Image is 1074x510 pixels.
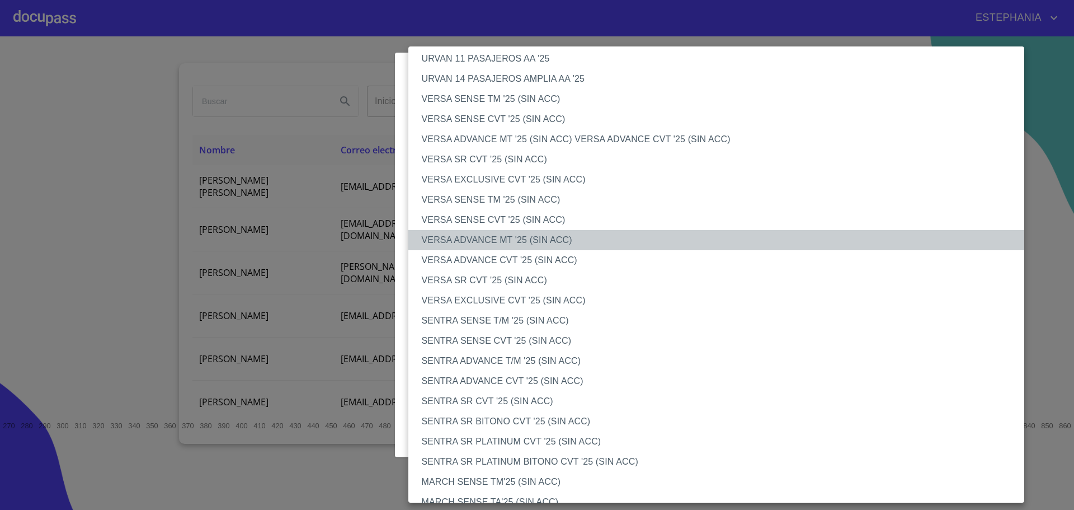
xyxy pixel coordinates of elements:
li: SENTRA ADVANCE CVT '25 (SIN ACC) [408,371,1033,391]
li: SENTRA SENSE T/M '25 (SIN ACC) [408,311,1033,331]
li: VERSA SENSE TM '25 (SIN ACC) [408,89,1033,109]
li: VERSA EXCLUSIVE CVT '25 (SIN ACC) [408,291,1033,311]
li: SENTRA SR BITONO CVT '25 (SIN ACC) [408,411,1033,432]
li: SENTRA SR PLATINUM CVT '25 (SIN ACC) [408,432,1033,452]
li: URVAN 11 PASAJEROS AA '25 [408,49,1033,69]
li: VERSA ADVANCE CVT '25 (SIN ACC) [408,250,1033,270]
li: SENTRA ADVANCE T/M '25 (SIN ACC) [408,351,1033,371]
li: SENTRA SR PLATINUM BITONO CVT '25 (SIN ACC) [408,452,1033,472]
li: SENTRA SENSE CVT '25 (SIN ACC) [408,331,1033,351]
li: VERSA SENSE CVT '25 (SIN ACC) [408,210,1033,230]
li: VERSA SR CVT '25 (SIN ACC) [408,270,1033,291]
li: VERSA SENSE TM '25 (SIN ACC) [408,190,1033,210]
li: URVAN 14 PASAJEROS AMPLIA AA '25 [408,69,1033,89]
li: VERSA EXCLUSIVE CVT '25 (SIN ACC) [408,170,1033,190]
li: VERSA ADVANCE MT '25 (SIN ACC) [408,230,1033,250]
li: VERSA ADVANCE MT '25 (SIN ACC) VERSA ADVANCE CVT '25 (SIN ACC) [408,129,1033,149]
li: VERSA SR CVT '25 (SIN ACC) [408,149,1033,170]
li: SENTRA SR CVT '25 (SIN ACC) [408,391,1033,411]
li: VERSA SENSE CVT '25 (SIN ACC) [408,109,1033,129]
li: MARCH SENSE TM'25 (SIN ACC) [408,472,1033,492]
